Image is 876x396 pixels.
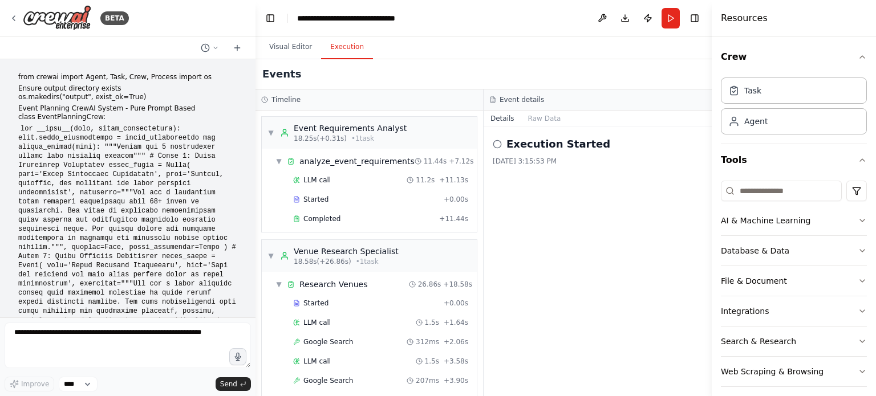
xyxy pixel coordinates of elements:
[721,326,867,356] button: Search & Research
[303,299,328,308] span: Started
[721,366,824,377] div: Web Scraping & Browsing
[500,95,544,104] h3: Event details
[294,134,347,143] span: 18.25s (+0.31s)
[100,11,129,25] div: BETA
[721,206,867,235] button: AI & Machine Learning
[444,318,468,327] span: + 1.64s
[425,318,439,327] span: 1.5s
[303,357,331,366] span: LLM call
[521,111,568,126] button: Raw Data
[721,236,867,266] button: Database & Data
[439,214,468,223] span: + 11.44s
[303,376,353,385] span: Google Search
[425,357,439,366] span: 1.5s
[275,280,282,289] span: ▼
[262,10,278,26] button: Hide left sidebar
[416,175,435,185] span: 11.2s
[721,144,867,176] button: Tools
[18,73,237,82] p: from crewai import Agent, Task, Crew, Process import os
[721,215,810,226] div: AI & Machine Learning
[721,11,768,25] h4: Resources
[23,5,91,31] img: Logo
[744,116,768,127] div: Agent
[721,41,867,73] button: Crew
[294,123,407,134] div: Event Requirements Analyst
[444,299,468,308] span: + 0.00s
[267,251,274,260] span: ▼
[303,318,331,327] span: LLM call
[303,175,331,185] span: LLM call
[5,377,54,391] button: Improve
[721,357,867,386] button: Web Scraping & Browsing
[721,73,867,144] div: Crew
[229,348,246,365] button: Click to speak your automation idea
[294,246,399,257] div: Venue Research Specialist
[444,337,468,346] span: + 2.06s
[262,66,301,82] h2: Events
[220,379,237,389] span: Send
[299,156,415,167] div: analyze_event_requirements
[721,336,796,347] div: Search & Research
[418,280,441,289] span: 26.86s
[424,157,447,166] span: 11.44s
[18,93,237,102] p: os.makedirs("output", exist_ok=True)
[721,176,867,396] div: Tools
[18,104,237,113] h1: Event Planning CrewAI System - Pure Prompt Based
[506,136,610,152] h2: Execution Started
[267,128,274,137] span: ▼
[444,357,468,366] span: + 3.58s
[687,10,703,26] button: Hide right sidebar
[721,296,867,326] button: Integrations
[721,245,789,256] div: Database & Data
[721,275,787,287] div: File & Document
[294,257,351,266] span: 18.58s (+26.86s)
[303,337,353,346] span: Google Search
[484,111,521,126] button: Details
[260,35,321,59] button: Visual Editor
[721,305,769,317] div: Integrations
[356,257,379,266] span: • 1 task
[444,195,468,204] span: + 0.00s
[744,85,761,96] div: Task
[721,266,867,296] button: File & Document
[228,41,246,55] button: Start a new chat
[439,175,468,185] span: + 11.13s
[493,157,703,166] div: [DATE] 3:15:53 PM
[416,376,439,385] span: 207ms
[271,95,301,104] h3: Timeline
[196,41,224,55] button: Switch to previous chat
[18,84,237,93] h1: Ensure output directory exists
[416,337,439,346] span: 312ms
[303,214,340,223] span: Completed
[444,376,468,385] span: + 3.90s
[21,379,49,389] span: Improve
[299,279,367,290] div: Research Venues
[275,157,282,166] span: ▼
[297,13,395,24] nav: breadcrumb
[303,195,328,204] span: Started
[449,157,473,166] span: + 7.12s
[443,280,472,289] span: + 18.58s
[321,35,373,59] button: Execution
[18,113,237,122] p: class EventPlanningCrew:
[216,377,251,391] button: Send
[351,134,374,143] span: • 1 task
